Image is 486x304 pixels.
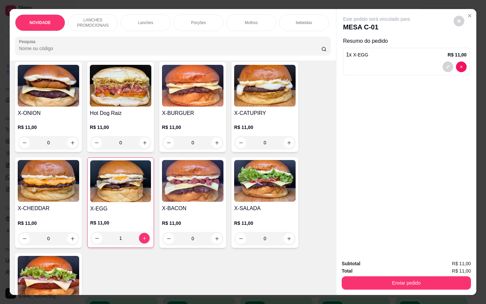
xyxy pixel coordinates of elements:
[448,51,467,58] p: R$ 11,00
[90,205,151,213] h4: X-EGG
[18,204,79,212] h4: X-CHEDDAR
[343,16,410,22] p: Este pedido será vinculado para
[343,22,410,32] p: MESA C-01
[19,39,38,44] label: Pesquisa
[162,109,223,117] h4: X-BURGUER
[342,276,471,290] button: Enviar pedido
[296,20,312,25] p: bebeidas
[342,268,352,274] strong: Total
[90,124,151,131] p: R$ 11,00
[456,61,467,72] button: decrease-product-quantity
[162,220,223,226] p: R$ 11,00
[18,109,79,117] h4: X-ONION
[138,20,153,25] p: Lanches
[443,61,453,72] button: decrease-product-quantity
[90,109,151,117] h4: Hot Dog Raiz
[18,160,79,202] img: product-image
[234,204,296,212] h4: X-SALADA
[18,256,79,298] img: product-image
[19,45,321,52] input: Pesquisa
[234,109,296,117] h4: X-CATUPIRY
[162,65,223,107] img: product-image
[90,219,151,226] p: R$ 11,00
[342,261,360,266] strong: Subtotal
[234,65,296,107] img: product-image
[454,16,464,26] button: decrease-product-quantity
[353,52,368,57] span: X-EGG
[18,220,79,226] p: R$ 11,00
[162,124,223,131] p: R$ 11,00
[29,20,50,25] p: NOVIDADE
[162,204,223,212] h4: X-BACON
[245,20,258,25] p: Molhos
[90,65,151,107] img: product-image
[464,10,475,21] button: Close
[234,160,296,202] img: product-image
[191,20,206,25] p: Porções
[452,260,471,267] span: R$ 11,00
[73,17,112,28] p: LANCHES PROMOCIONAIS
[18,65,79,107] img: product-image
[90,160,151,202] img: product-image
[346,51,368,59] p: 1 x
[452,267,471,275] span: R$ 11,00
[18,124,79,131] p: R$ 11,00
[234,220,296,226] p: R$ 11,00
[343,37,470,45] p: Resumo do pedido
[162,160,223,202] img: product-image
[234,124,296,131] p: R$ 11,00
